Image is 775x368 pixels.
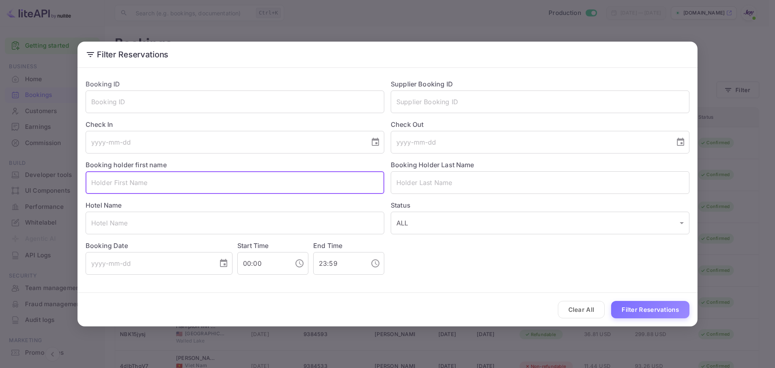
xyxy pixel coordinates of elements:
input: Booking ID [86,90,384,113]
h2: Filter Reservations [77,42,697,67]
button: Choose time, selected time is 11:59 PM [367,255,383,271]
label: End Time [313,242,342,250]
button: Choose date [367,134,383,150]
input: yyyy-mm-dd [86,252,212,275]
button: Choose date [216,255,232,271]
button: Filter Reservations [611,301,689,318]
div: ALL [391,212,689,234]
label: Booking Date [86,241,232,250]
label: Status [391,200,689,210]
label: Start Time [237,242,269,250]
input: yyyy-mm-dd [391,131,669,154]
input: hh:mm [237,252,288,275]
label: Hotel Name [86,201,122,209]
input: Supplier Booking ID [391,90,689,113]
label: Check In [86,120,384,129]
input: hh:mm [313,252,364,275]
label: Booking holder first name [86,161,167,169]
label: Booking Holder Last Name [391,161,474,169]
label: Supplier Booking ID [391,80,453,88]
button: Choose date [672,134,689,150]
button: Clear All [558,301,605,318]
input: yyyy-mm-dd [86,131,364,154]
input: Holder Last Name [391,171,689,194]
input: Holder First Name [86,171,384,194]
input: Hotel Name [86,212,384,234]
label: Booking ID [86,80,120,88]
button: Choose time, selected time is 12:00 AM [291,255,308,271]
label: Check Out [391,120,689,129]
